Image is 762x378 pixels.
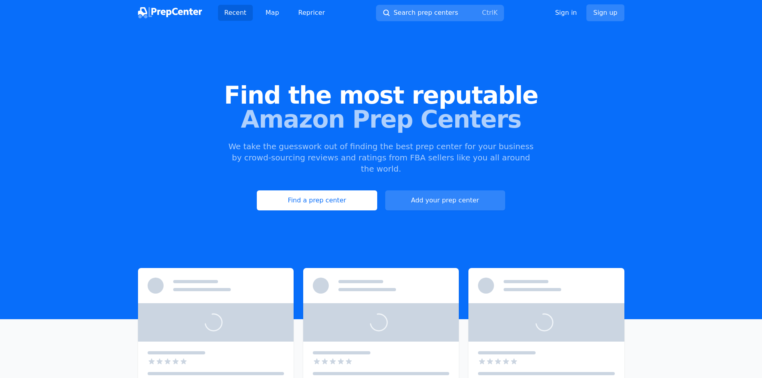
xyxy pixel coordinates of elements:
p: We take the guesswork out of finding the best prep center for your business by crowd-sourcing rev... [228,141,535,174]
a: Sign in [555,8,577,18]
kbd: Ctrl [482,9,493,16]
a: Sign up [586,4,624,21]
button: Search prep centersCtrlK [376,5,504,21]
a: Find a prep center [257,190,377,210]
img: PrepCenter [138,7,202,18]
span: Amazon Prep Centers [13,107,749,131]
kbd: K [493,9,498,16]
a: Repricer [292,5,332,21]
span: Find the most reputable [13,83,749,107]
span: Search prep centers [394,8,458,18]
a: Recent [218,5,253,21]
a: Map [259,5,286,21]
a: Add your prep center [385,190,505,210]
